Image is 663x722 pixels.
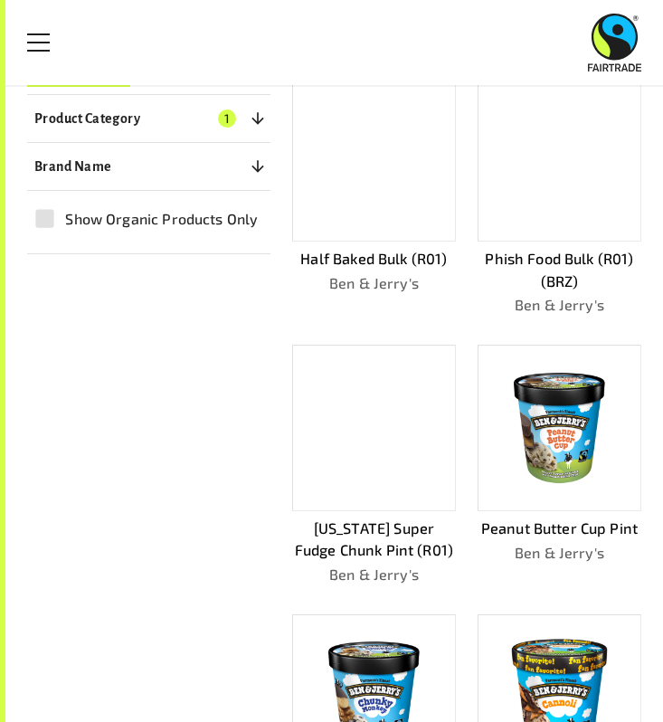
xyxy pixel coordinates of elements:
a: Phish Food Bulk (R01) (BRZ)Ben & Jerry's [478,76,641,316]
p: Product Category [34,108,140,129]
p: Ben & Jerry's [478,294,641,316]
a: Half Baked Bulk (R01)Ben & Jerry's [292,76,456,316]
img: Fairtrade Australia New Zealand logo [588,14,641,71]
p: Peanut Butter Cup Pint [478,518,641,539]
a: Toggle Menu [16,20,62,65]
p: Ben & Jerry's [292,272,456,294]
p: Ben & Jerry's [478,542,641,564]
span: 1 [218,109,236,128]
a: Peanut Butter Cup PintBen & Jerry's [478,345,641,584]
span: Show Organic Products Only [65,208,258,230]
p: Half Baked Bulk (R01) [292,248,456,270]
p: Ben & Jerry's [292,564,456,585]
p: Brand Name [34,156,112,177]
a: [US_STATE] Super Fudge Chunk Pint (R01)Ben & Jerry's [292,345,456,584]
button: Brand Name [27,150,270,183]
p: [US_STATE] Super Fudge Chunk Pint (R01) [292,518,456,562]
button: Product Category [27,102,270,135]
p: Phish Food Bulk (R01) (BRZ) [478,248,641,292]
